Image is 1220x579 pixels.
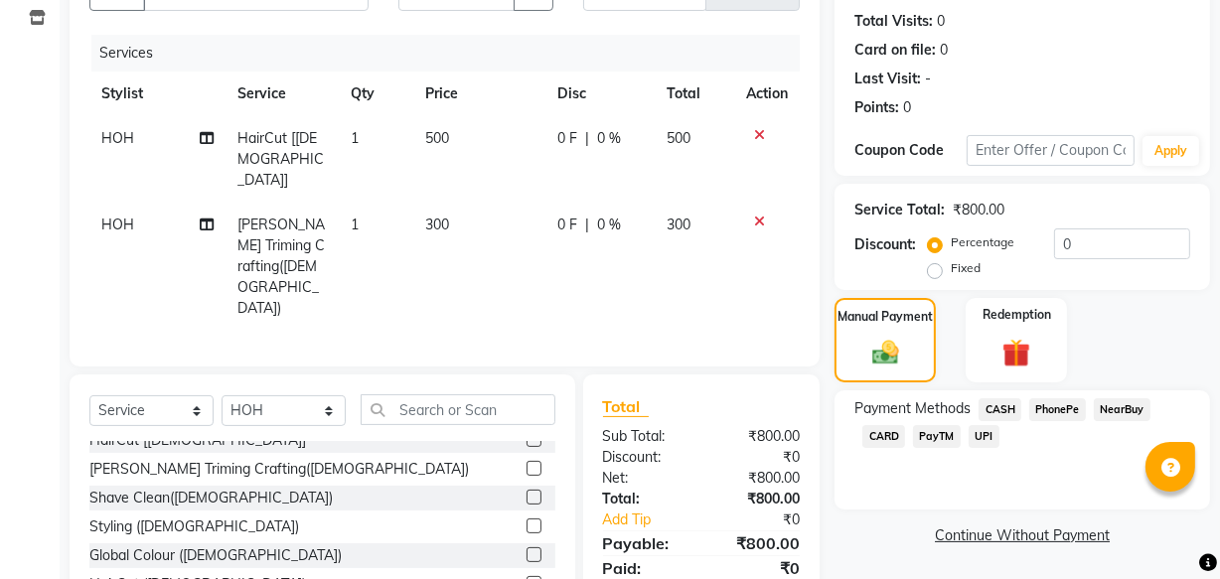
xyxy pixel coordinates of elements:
[937,11,945,32] div: 0
[854,11,933,32] div: Total Visits:
[925,69,931,89] div: -
[89,516,299,537] div: Styling ([DEMOGRAPHIC_DATA])
[967,135,1135,166] input: Enter Offer / Coupon Code
[89,488,333,508] div: Shave Clean([DEMOGRAPHIC_DATA])
[426,216,450,233] span: 300
[339,72,414,116] th: Qty
[838,308,933,326] label: Manual Payment
[588,426,701,447] div: Sub Total:
[597,128,621,149] span: 0 %
[667,216,690,233] span: 300
[89,72,226,116] th: Stylist
[701,426,815,447] div: ₹800.00
[545,72,655,116] th: Disc
[993,336,1039,370] img: _gift.svg
[854,398,971,419] span: Payment Methods
[1143,136,1199,166] button: Apply
[101,216,134,233] span: HOH
[351,216,359,233] span: 1
[701,468,815,489] div: ₹800.00
[361,394,555,425] input: Search or Scan
[701,447,815,468] div: ₹0
[951,233,1014,251] label: Percentage
[89,430,306,451] div: HairCut [[DEMOGRAPHIC_DATA]]
[588,468,701,489] div: Net:
[854,140,967,161] div: Coupon Code
[414,72,546,116] th: Price
[351,129,359,147] span: 1
[983,306,1051,324] label: Redemption
[557,215,577,235] span: 0 F
[734,72,800,116] th: Action
[588,489,701,509] div: Total:
[89,459,469,480] div: [PERSON_NAME] Triming Crafting([DEMOGRAPHIC_DATA])
[701,489,815,509] div: ₹800.00
[720,509,815,530] div: ₹0
[839,525,1206,546] a: Continue Without Payment
[1029,398,1086,421] span: PhonePe
[585,128,589,149] span: |
[913,425,961,448] span: PayTM
[667,129,690,147] span: 500
[89,545,342,566] div: Global Colour ([DEMOGRAPHIC_DATA])
[862,425,905,448] span: CARD
[979,398,1021,421] span: CASH
[940,40,948,61] div: 0
[597,215,621,235] span: 0 %
[557,128,577,149] span: 0 F
[588,447,701,468] div: Discount:
[701,531,815,555] div: ₹800.00
[854,234,916,255] div: Discount:
[864,338,907,368] img: _cash.svg
[237,129,324,189] span: HairCut [[DEMOGRAPHIC_DATA]]
[903,97,911,118] div: 0
[1094,398,1150,421] span: NearBuy
[588,531,701,555] div: Payable:
[101,129,134,147] span: HOH
[854,200,945,220] div: Service Total:
[603,396,649,417] span: Total
[854,97,899,118] div: Points:
[951,259,981,277] label: Fixed
[91,35,815,72] div: Services
[655,72,734,116] th: Total
[426,129,450,147] span: 500
[969,425,999,448] span: UPI
[226,72,339,116] th: Service
[588,509,720,530] a: Add Tip
[854,69,921,89] div: Last Visit:
[585,215,589,235] span: |
[953,200,1004,220] div: ₹800.00
[237,216,325,317] span: [PERSON_NAME] Triming Crafting([DEMOGRAPHIC_DATA])
[854,40,936,61] div: Card on file:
